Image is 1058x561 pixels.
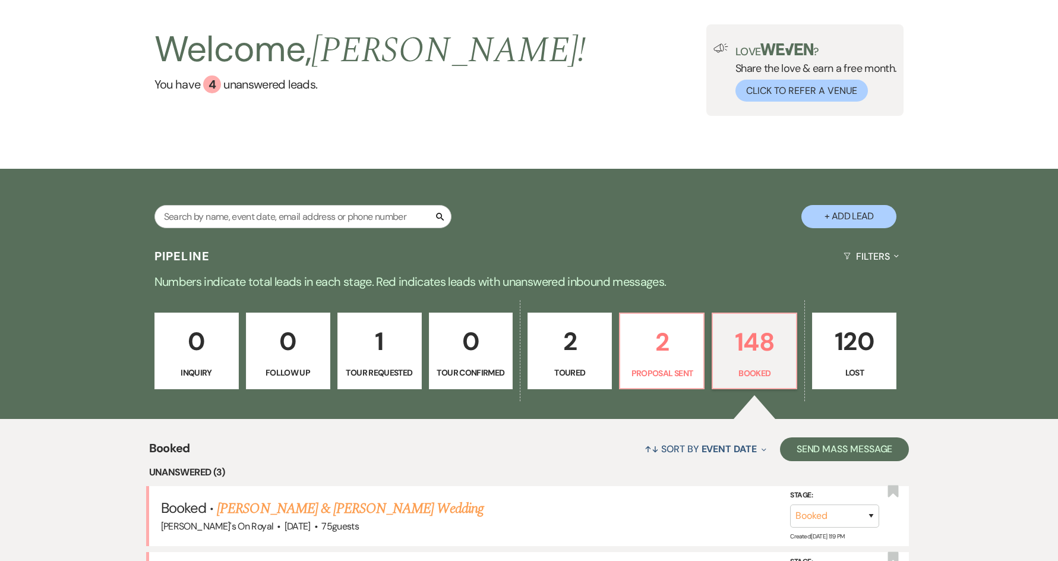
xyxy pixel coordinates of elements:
button: Click to Refer a Venue [735,80,868,102]
p: Inquiry [162,366,231,379]
input: Search by name, event date, email address or phone number [154,205,451,228]
button: Filters [839,241,904,272]
div: Share the love & earn a free month. [728,43,897,102]
p: 0 [162,322,231,361]
p: 0 [437,322,506,361]
p: 2 [535,322,604,361]
li: Unanswered (3) [149,465,909,480]
img: weven-logo-green.svg [760,43,813,55]
a: 120Lost [812,313,896,390]
span: ↑↓ [645,443,659,455]
label: Stage: [790,489,879,502]
a: 2Proposal Sent [619,313,705,390]
div: 4 [203,75,221,93]
p: Proposal Sent [627,367,696,380]
p: 0 [254,322,323,361]
a: 1Tour Requested [337,313,422,390]
button: + Add Lead [801,205,896,228]
h3: Pipeline [154,248,210,264]
h2: Welcome, [154,24,586,75]
a: You have 4 unanswered leads. [154,75,586,93]
p: 148 [720,322,789,362]
span: Booked [161,499,206,517]
p: 2 [627,322,696,362]
button: Send Mass Message [780,437,909,461]
p: 1 [345,322,414,361]
p: Love ? [735,43,897,57]
span: [PERSON_NAME]'s On Royal [161,520,274,532]
span: Event Date [702,443,757,455]
p: Tour Requested [345,366,414,379]
a: [PERSON_NAME] & [PERSON_NAME] Wedding [217,498,483,519]
a: 0Tour Confirmed [429,313,513,390]
a: 0Inquiry [154,313,239,390]
p: Numbers indicate total leads in each stage. Red indicates leads with unanswered inbound messages. [102,272,957,291]
a: 0Follow Up [246,313,330,390]
p: Toured [535,366,604,379]
p: Booked [720,367,789,380]
p: 120 [820,322,889,361]
span: Booked [149,439,190,465]
img: loud-speaker-illustration.svg [713,43,728,53]
a: 148Booked [712,313,797,390]
span: 75 guests [321,520,359,532]
p: Lost [820,366,889,379]
p: Follow Up [254,366,323,379]
p: Tour Confirmed [437,366,506,379]
span: Created: [DATE] 1:19 PM [790,532,844,540]
button: Sort By Event Date [640,433,770,465]
span: [PERSON_NAME] ! [311,23,586,78]
a: 2Toured [528,313,612,390]
span: [DATE] [285,520,311,532]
